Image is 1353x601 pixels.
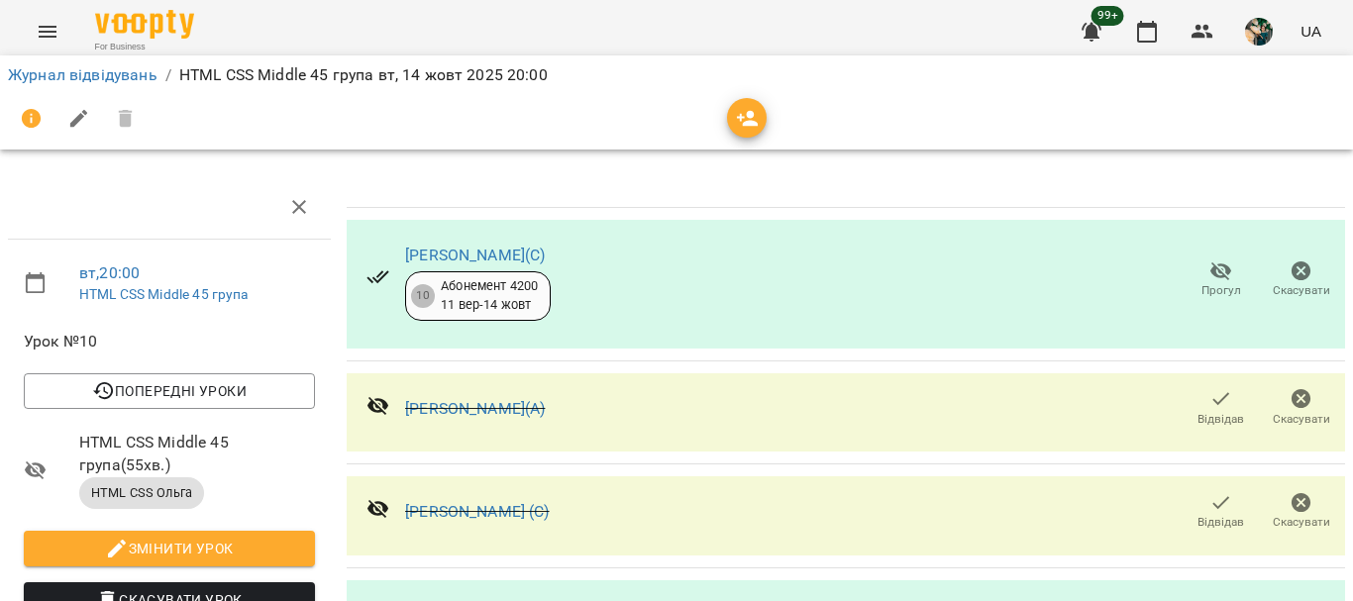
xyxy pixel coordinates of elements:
[1092,6,1124,26] span: 99+
[1273,514,1330,531] span: Скасувати
[1181,380,1261,436] button: Відвідав
[24,330,315,353] span: Урок №10
[40,537,299,560] span: Змінити урок
[1181,252,1261,308] button: Прогул
[179,63,548,87] p: HTML CSS Middle 45 група вт, 14 жовт 2025 20:00
[411,284,435,308] div: 10
[405,246,545,264] a: [PERSON_NAME](С)
[1181,484,1261,540] button: Відвідав
[24,373,315,409] button: Попередні уроки
[79,263,140,282] a: вт , 20:00
[1261,380,1341,436] button: Скасувати
[79,431,315,477] span: HTML CSS Middle 45 група ( 55 хв. )
[1261,484,1341,540] button: Скасувати
[1201,282,1241,299] span: Прогул
[1245,18,1273,46] img: f2c70d977d5f3d854725443aa1abbf76.jpg
[405,399,545,418] a: [PERSON_NAME](А)
[79,286,249,302] a: HTML CSS Middle 45 група
[8,65,157,84] a: Журнал відвідувань
[95,10,194,39] img: Voopty Logo
[95,41,194,53] span: For Business
[441,277,538,314] div: Абонемент 4200 11 вер - 14 жовт
[1293,13,1329,50] button: UA
[8,63,1345,87] nav: breadcrumb
[1197,411,1244,428] span: Відвідав
[1301,21,1321,42] span: UA
[79,484,204,502] span: HTML CSS Ольга
[1273,282,1330,299] span: Скасувати
[1261,252,1341,308] button: Скасувати
[405,502,550,521] a: [PERSON_NAME] (С)
[24,531,315,566] button: Змінити урок
[1273,411,1330,428] span: Скасувати
[165,63,171,87] li: /
[1197,514,1244,531] span: Відвідав
[40,379,299,403] span: Попередні уроки
[24,8,71,55] button: Menu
